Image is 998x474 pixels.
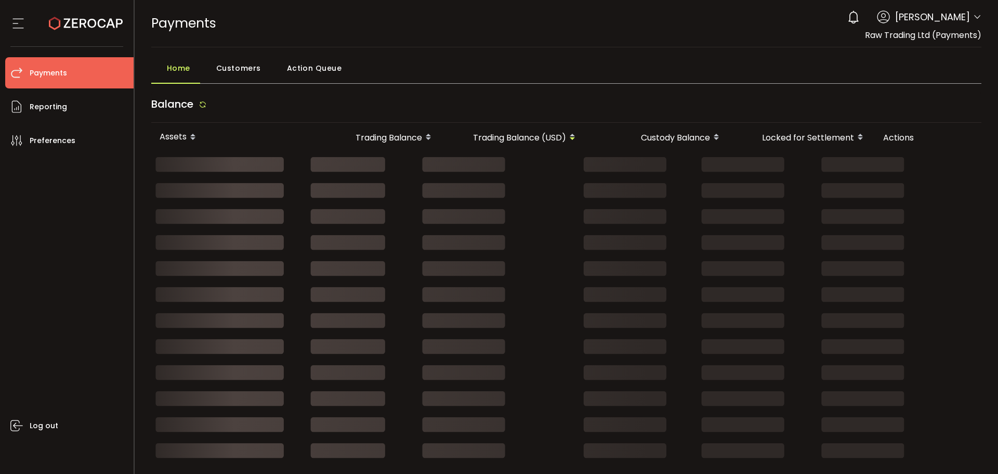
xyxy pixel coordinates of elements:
iframe: Chat Widget [877,362,998,474]
span: Raw Trading Ltd (Payments) [865,29,981,41]
span: Log out [30,418,58,433]
span: Reporting [30,99,67,114]
span: Home [167,58,190,79]
div: Trading Balance [312,129,443,146]
div: Custody Balance [587,129,731,146]
span: Payments [30,66,67,81]
div: Assets [151,129,312,146]
span: Payments [151,14,216,32]
span: [PERSON_NAME] [895,10,970,24]
div: Trading Balance (USD) [443,129,587,146]
div: Locked for Settlement [731,129,875,146]
span: Action Queue [287,58,342,79]
span: Balance [151,97,193,111]
span: Customers [216,58,261,79]
div: Actions [875,132,979,144]
span: Preferences [30,133,75,148]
